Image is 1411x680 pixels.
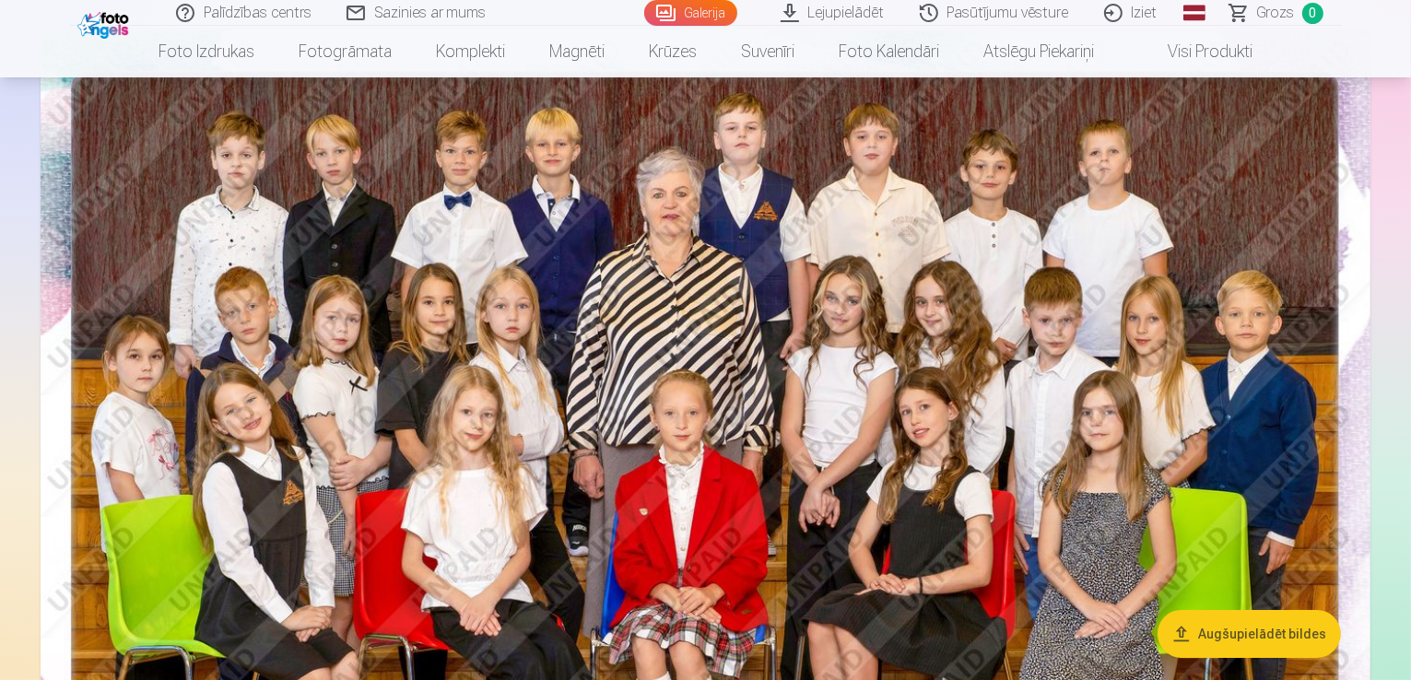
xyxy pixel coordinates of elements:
span: 0 [1302,3,1323,24]
a: Suvenīri [719,26,817,77]
a: Magnēti [527,26,627,77]
a: Atslēgu piekariņi [961,26,1116,77]
img: /fa1 [77,7,134,39]
button: Augšupielādēt bildes [1158,610,1341,658]
a: Fotogrāmata [276,26,414,77]
a: Foto izdrukas [136,26,276,77]
a: Komplekti [414,26,527,77]
span: Grozs [1257,2,1295,24]
a: Foto kalendāri [817,26,961,77]
a: Visi produkti [1116,26,1275,77]
a: Krūzes [627,26,719,77]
